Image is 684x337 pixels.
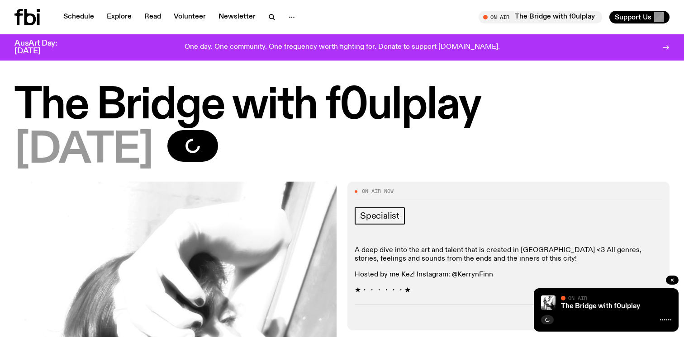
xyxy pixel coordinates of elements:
a: Read [139,11,166,23]
a: Specialist [355,207,405,225]
a: Explore [101,11,137,23]
button: Support Us [609,11,670,23]
span: On Air [568,295,587,301]
button: On AirThe Bridge with f0ulplay [479,11,602,23]
span: Support Us [615,13,651,21]
a: The Bridge with f0ulplay [561,303,640,310]
a: Newsletter [213,11,261,23]
span: On Air Now [362,189,394,194]
h3: AusArt Day: [DATE] [14,40,72,55]
p: Hosted by me Kez! Instagram: @KerrynFinn [355,271,662,279]
h1: The Bridge with f0ulplay [14,86,670,126]
p: One day. One community. One frequency worth fighting for. Donate to support [DOMAIN_NAME]. [185,43,500,51]
p: ★・・・・・・★ [355,286,662,295]
a: Schedule [58,11,100,23]
span: [DATE] [14,130,153,171]
span: Specialist [360,211,399,221]
a: Volunteer [168,11,211,23]
p: A deep dive into the art and talent that is created in [GEOGRAPHIC_DATA] <3 All genres, stories, ... [355,246,662,263]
